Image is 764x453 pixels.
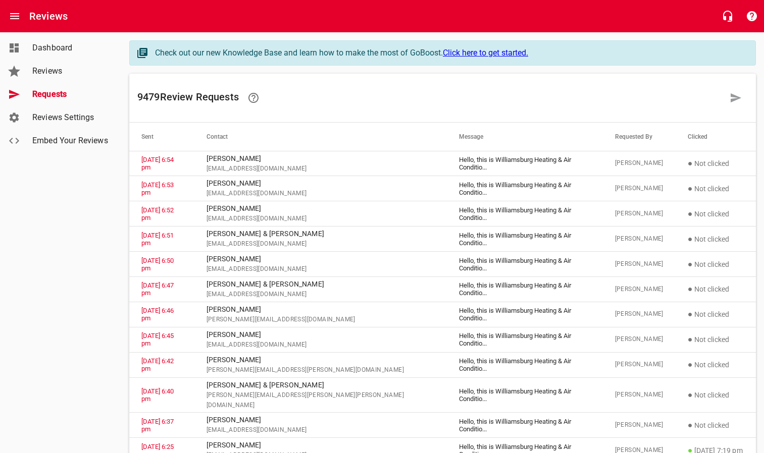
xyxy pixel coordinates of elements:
p: Not clicked [688,359,744,371]
span: [EMAIL_ADDRESS][DOMAIN_NAME] [207,214,435,224]
span: ● [688,184,693,193]
td: Hello, this is Williamsburg Heating & Air Conditio ... [447,252,603,277]
p: Not clicked [688,283,744,295]
span: [PERSON_NAME] [615,158,664,168]
span: [PERSON_NAME][EMAIL_ADDRESS][DOMAIN_NAME] [207,315,435,325]
span: [EMAIL_ADDRESS][DOMAIN_NAME] [207,340,435,350]
span: [PERSON_NAME] [615,285,664,295]
td: Hello, this is Williamsburg Heating & Air Conditio ... [447,413,603,438]
td: Hello, this is Williamsburg Heating & Air Conditio ... [447,352,603,377]
span: ● [688,284,693,294]
span: [PERSON_NAME] [615,390,664,400]
a: [DATE] 6:53 pm [141,181,174,196]
span: Requests [32,88,109,100]
span: ● [688,259,693,269]
p: Not clicked [688,419,744,431]
span: [EMAIL_ADDRESS][DOMAIN_NAME] [207,290,435,300]
span: [PERSON_NAME] [615,234,664,244]
span: [PERSON_NAME][EMAIL_ADDRESS][PERSON_NAME][PERSON_NAME][DOMAIN_NAME] [207,390,435,411]
th: Contact [194,123,447,151]
span: [EMAIL_ADDRESS][DOMAIN_NAME] [207,164,435,174]
a: Learn how requesting reviews can improve your online presence [241,86,266,110]
p: Not clicked [688,258,744,270]
span: [PERSON_NAME] [615,360,664,370]
a: [DATE] 6:40 pm [141,387,174,403]
span: ● [688,334,693,344]
span: ● [688,420,693,430]
p: Not clicked [688,157,744,169]
p: Not clicked [688,333,744,346]
span: ● [688,209,693,218]
span: ● [688,234,693,244]
td: Hello, this is Williamsburg Heating & Air Conditio ... [447,302,603,327]
p: [PERSON_NAME] [207,178,435,189]
span: Reviews [32,65,109,77]
span: [PERSON_NAME] [615,420,664,430]
a: [DATE] 6:52 pm [141,206,174,221]
span: [PERSON_NAME] [615,309,664,319]
div: Check out our new Knowledge Base and learn how to make the most of GoBoost. [155,47,745,59]
a: [DATE] 6:37 pm [141,418,174,433]
span: [EMAIL_ADDRESS][DOMAIN_NAME] [207,189,435,199]
span: [PERSON_NAME] [615,334,664,345]
a: Click here to get started. [443,48,528,58]
span: [PERSON_NAME] [615,209,664,219]
td: Hello, this is Williamsburg Heating & Air Conditio ... [447,176,603,201]
button: Live Chat [716,4,740,28]
p: [PERSON_NAME] [207,304,435,315]
p: [PERSON_NAME] & [PERSON_NAME] [207,279,435,290]
td: Hello, this is Williamsburg Heating & Air Conditio ... [447,227,603,252]
a: [DATE] 6:45 pm [141,332,174,347]
p: [PERSON_NAME] [207,254,435,264]
span: Embed Your Reviews [32,135,109,147]
span: [EMAIL_ADDRESS][DOMAIN_NAME] [207,239,435,249]
p: Not clicked [688,208,744,220]
p: [PERSON_NAME] [207,153,435,164]
span: ● [688,158,693,168]
a: [DATE] 6:42 pm [141,357,174,372]
button: Support Portal [740,4,764,28]
span: [PERSON_NAME][EMAIL_ADDRESS][PERSON_NAME][DOMAIN_NAME] [207,365,435,375]
p: Not clicked [688,308,744,320]
p: Not clicked [688,183,744,195]
p: Not clicked [688,233,744,245]
th: Clicked [676,123,756,151]
p: [PERSON_NAME] & [PERSON_NAME] [207,229,435,239]
a: Request a review [724,86,748,110]
span: Reviews Settings [32,111,109,124]
h6: 9479 Review Request s [137,86,724,110]
a: [DATE] 6:50 pm [141,257,174,272]
p: [PERSON_NAME] [207,440,435,450]
span: ● [688,390,693,400]
p: [PERSON_NAME] & [PERSON_NAME] [207,380,435,390]
span: [EMAIL_ADDRESS][DOMAIN_NAME] [207,264,435,274]
span: ● [688,360,693,369]
span: [PERSON_NAME] [615,259,664,269]
p: [PERSON_NAME] [207,415,435,425]
td: Hello, this is Williamsburg Heating & Air Conditio ... [447,151,603,176]
button: Open drawer [3,4,27,28]
td: Hello, this is Williamsburg Heating & Air Conditio ... [447,377,603,413]
p: [PERSON_NAME] [207,355,435,365]
a: [DATE] 6:47 pm [141,281,174,297]
td: Hello, this is Williamsburg Heating & Air Conditio ... [447,327,603,352]
h6: Reviews [29,8,68,24]
th: Requested By [603,123,676,151]
span: [EMAIL_ADDRESS][DOMAIN_NAME] [207,425,435,435]
td: Hello, this is Williamsburg Heating & Air Conditio ... [447,201,603,227]
p: Not clicked [688,389,744,401]
a: [DATE] 6:54 pm [141,156,174,171]
th: Message [447,123,603,151]
span: Dashboard [32,42,109,54]
span: [PERSON_NAME] [615,184,664,194]
a: [DATE] 6:51 pm [141,232,174,247]
td: Hello, this is Williamsburg Heating & Air Conditio ... [447,277,603,302]
th: Sent [129,123,194,151]
p: [PERSON_NAME] [207,203,435,214]
a: [DATE] 6:46 pm [141,307,174,322]
p: [PERSON_NAME] [207,329,435,340]
span: ● [688,309,693,319]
